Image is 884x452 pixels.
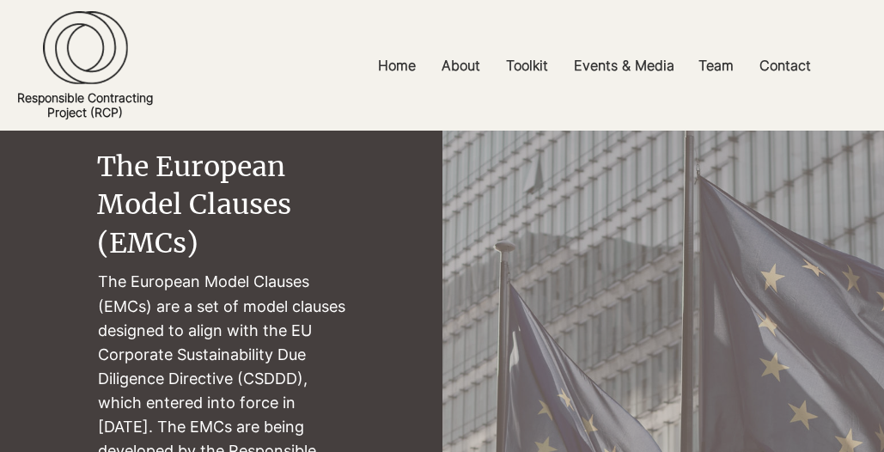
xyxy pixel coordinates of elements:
p: Contact [751,46,820,85]
a: Responsible ContractingProject (RCP) [17,90,153,119]
p: Home [369,46,424,85]
a: Events & Media [561,46,686,85]
a: Team [686,46,747,85]
nav: Site [305,46,884,85]
a: Home [365,46,429,85]
span: The European Model Clauses (EMCs) [97,150,291,261]
a: Toolkit [493,46,561,85]
p: Team [690,46,742,85]
a: Contact [747,46,824,85]
a: About [429,46,493,85]
p: Toolkit [497,46,557,85]
p: About [433,46,489,85]
p: Events & Media [565,46,683,85]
